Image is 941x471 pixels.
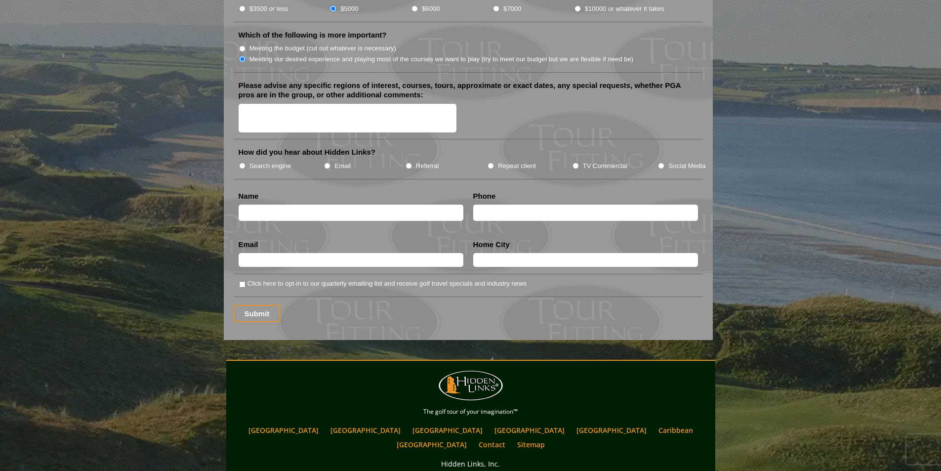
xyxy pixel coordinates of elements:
[239,147,376,157] label: How did you hear about Hidden Links?
[408,423,488,437] a: [GEOGRAPHIC_DATA]
[583,161,627,171] label: TV Commercial
[247,279,527,289] label: Click here to opt-in to our quarterly emailing list and receive golf travel specials and industry...
[239,30,387,40] label: Which of the following is more important?
[512,437,550,452] a: Sitemap
[229,406,713,417] p: The golf tour of your imagination™
[498,161,536,171] label: Repeat client
[234,305,281,322] input: Submit
[473,191,496,201] label: Phone
[340,4,358,14] label: $5000
[249,54,634,64] label: Meeting our desired experience and playing most of the courses we want to play (try to meet our b...
[249,161,291,171] label: Search engine
[229,458,713,470] p: Hidden Links, Inc.
[239,240,258,250] label: Email
[585,4,664,14] label: $10000 or whatever it takes
[326,423,406,437] a: [GEOGRAPHIC_DATA]
[249,4,288,14] label: $3500 or less
[239,81,698,100] label: Please advise any specific regions of interest, courses, tours, approximate or exact dates, any s...
[239,191,259,201] label: Name
[490,423,570,437] a: [GEOGRAPHIC_DATA]
[392,437,472,452] a: [GEOGRAPHIC_DATA]
[474,437,510,452] a: Contact
[244,423,324,437] a: [GEOGRAPHIC_DATA]
[503,4,521,14] label: $7000
[416,161,439,171] label: Referral
[249,43,396,53] label: Meeting the budget (cut out whatever is necessary)
[572,423,652,437] a: [GEOGRAPHIC_DATA]
[473,240,510,250] label: Home City
[668,161,705,171] label: Social Media
[334,161,351,171] label: Email
[422,4,440,14] label: $6000
[654,423,698,437] a: Caribbean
